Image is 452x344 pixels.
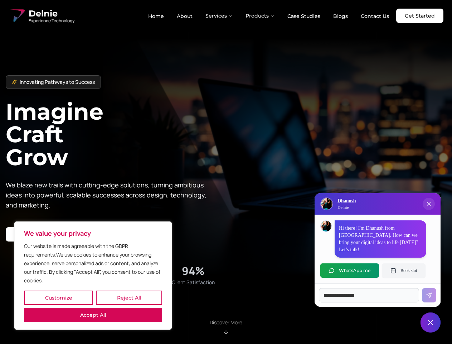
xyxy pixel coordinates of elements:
[321,198,332,210] img: Delnie Logo
[327,10,354,22] a: Blogs
[382,263,426,278] button: Book slot
[423,198,435,210] button: Close chat popup
[171,10,198,22] a: About
[29,8,74,19] span: Delnie
[282,10,326,22] a: Case Studies
[172,279,215,286] span: Client Satisfaction
[6,227,88,242] a: Start your project with us
[96,291,162,305] button: Reject All
[142,10,170,22] a: Home
[24,242,162,285] p: Our website is made agreeable with the GDPR requirements.We use cookies to enhance your browsing ...
[24,308,162,322] button: Accept All
[9,7,74,24] a: Delnie Logo Full
[29,18,74,24] span: Experience Technology
[142,9,395,23] nav: Main
[200,9,238,23] button: Services
[6,100,226,168] h1: Imagine Craft Grow
[337,205,356,210] p: Delnie
[321,221,331,231] img: Dhanush
[320,263,379,278] button: WhatsApp me
[24,229,162,238] p: We value your privacy
[6,180,212,210] p: We blaze new trails with cutting-edge solutions, turning ambitious ideas into powerful, scalable ...
[24,291,93,305] button: Customize
[421,312,441,333] button: Close chat
[9,7,26,24] img: Delnie Logo
[355,10,395,22] a: Contact Us
[20,78,95,86] span: Innovating Pathways to Success
[210,319,242,326] p: Discover More
[210,319,242,335] div: Scroll to About section
[396,9,443,23] a: Get Started
[182,264,205,277] div: 94%
[337,197,356,205] h3: Dhanush
[240,9,280,23] button: Products
[339,225,422,253] p: Hi there! I'm Dhanush from [GEOGRAPHIC_DATA]. How can we bring your digital ideas to life [DATE]?...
